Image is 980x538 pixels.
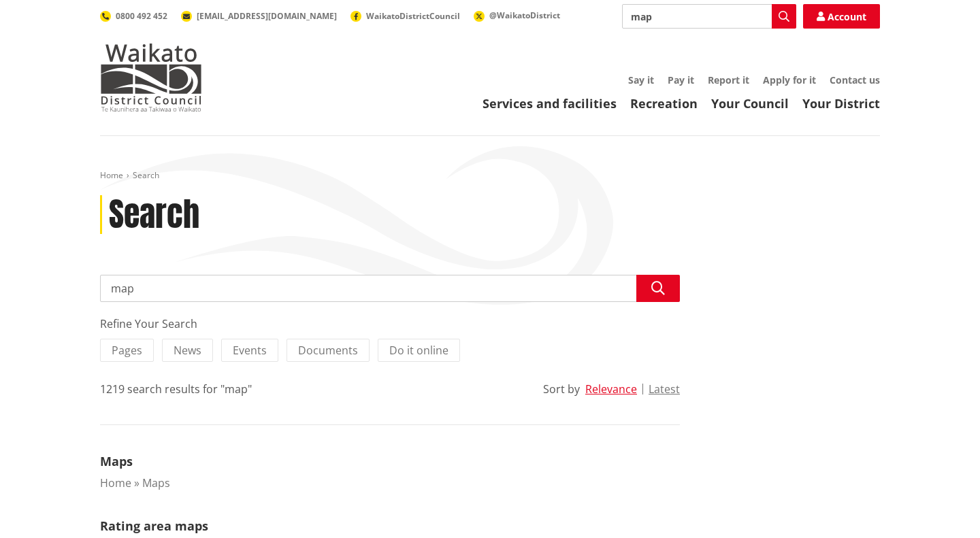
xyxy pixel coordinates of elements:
[483,95,617,112] a: Services and facilities
[711,95,789,112] a: Your Council
[474,10,560,21] a: @WaikatoDistrict
[298,343,358,358] span: Documents
[109,195,199,235] h1: Search
[803,4,880,29] a: Account
[489,10,560,21] span: @WaikatoDistrict
[708,73,749,86] a: Report it
[366,10,460,22] span: WaikatoDistrictCouncil
[112,343,142,358] span: Pages
[181,10,337,22] a: [EMAIL_ADDRESS][DOMAIN_NAME]
[649,383,680,395] button: Latest
[585,383,637,395] button: Relevance
[116,10,167,22] span: 0800 492 452
[630,95,698,112] a: Recreation
[100,44,202,112] img: Waikato District Council - Te Kaunihera aa Takiwaa o Waikato
[142,475,170,490] a: Maps
[233,343,267,358] span: Events
[668,73,694,86] a: Pay it
[100,316,680,332] div: Refine Your Search
[100,170,880,182] nav: breadcrumb
[763,73,816,86] a: Apply for it
[100,275,680,302] input: Search input
[622,4,796,29] input: Search input
[100,10,167,22] a: 0800 492 452
[628,73,654,86] a: Say it
[100,453,133,469] a: Maps
[543,381,580,397] div: Sort by
[100,475,131,490] a: Home
[100,381,252,397] div: 1219 search results for "map"
[197,10,337,22] span: [EMAIL_ADDRESS][DOMAIN_NAME]
[350,10,460,22] a: WaikatoDistrictCouncil
[133,169,159,181] span: Search
[100,518,208,534] a: Rating area maps
[174,343,201,358] span: News
[830,73,880,86] a: Contact us
[389,343,448,358] span: Do it online
[802,95,880,112] a: Your District
[100,169,123,181] a: Home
